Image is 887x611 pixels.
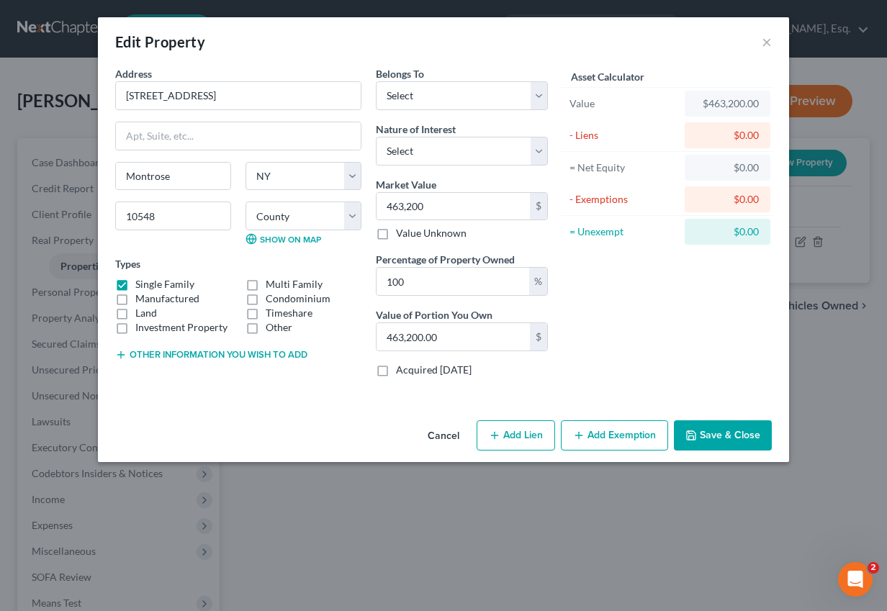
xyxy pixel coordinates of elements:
[530,323,547,350] div: $
[569,128,678,142] div: - Liens
[396,226,467,240] label: Value Unknown
[115,32,205,52] div: Edit Property
[376,177,436,192] label: Market Value
[696,96,759,111] div: $463,200.00
[266,320,292,335] label: Other
[569,160,678,175] div: = Net Equity
[838,562,873,597] iframe: Intercom live chat
[115,202,231,230] input: Enter zip...
[135,320,228,335] label: Investment Property
[530,193,547,220] div: $
[116,82,361,109] input: Enter address...
[115,256,140,271] label: Types
[868,562,879,574] span: 2
[416,422,471,451] button: Cancel
[266,306,312,320] label: Timeshare
[696,225,759,239] div: $0.00
[696,128,759,142] div: $0.00
[696,160,759,175] div: $0.00
[569,192,678,207] div: - Exemptions
[266,291,330,306] label: Condominium
[376,122,456,137] label: Nature of Interest
[571,69,644,84] label: Asset Calculator
[135,291,199,306] label: Manufactured
[376,252,515,267] label: Percentage of Property Owned
[529,268,547,295] div: %
[762,33,772,50] button: ×
[377,323,530,350] input: 0.00
[561,420,668,451] button: Add Exemption
[674,420,772,451] button: Save & Close
[266,277,323,291] label: Multi Family
[135,277,194,291] label: Single Family
[115,349,307,361] button: Other information you wish to add
[116,122,361,150] input: Apt, Suite, etc...
[396,363,472,377] label: Acquired [DATE]
[115,68,152,80] span: Address
[376,68,424,80] span: Belongs To
[376,307,492,322] label: Value of Portion You Own
[377,268,529,295] input: 0.00
[696,192,759,207] div: $0.00
[377,193,530,220] input: 0.00
[116,163,230,190] input: Enter city...
[569,96,678,111] div: Value
[246,233,321,245] a: Show on Map
[135,306,157,320] label: Land
[569,225,678,239] div: = Unexempt
[477,420,555,451] button: Add Lien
